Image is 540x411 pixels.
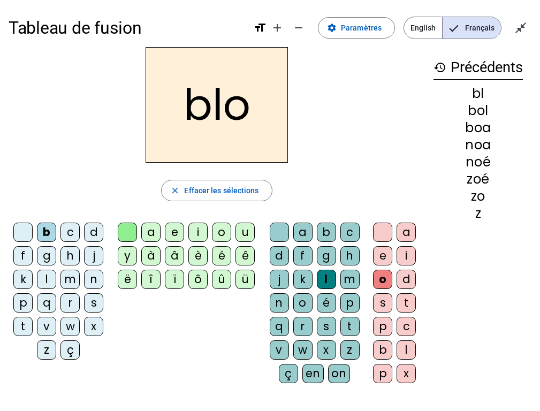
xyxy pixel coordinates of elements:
div: j [270,270,289,289]
h1: Tableau de fusion [9,11,245,45]
div: t [340,317,360,336]
div: r [293,317,313,336]
div: zoé [433,173,523,186]
span: Effacer les sélections [184,184,258,197]
div: e [373,246,392,265]
div: y [118,246,137,265]
div: é [317,293,336,313]
h2: blo [146,47,288,163]
div: b [37,223,56,242]
div: î [141,270,161,289]
div: p [373,364,392,383]
mat-icon: close_fullscreen [514,21,527,34]
div: z [340,340,360,360]
mat-icon: close [170,186,180,195]
div: û [212,270,231,289]
div: l [37,270,56,289]
div: e [165,223,184,242]
div: bl [433,87,523,100]
div: i [397,246,416,265]
div: n [84,270,103,289]
div: x [397,364,416,383]
mat-icon: remove [292,21,305,34]
div: d [397,270,416,289]
div: t [397,293,416,313]
div: f [293,246,313,265]
div: n [270,293,289,313]
mat-button-toggle-group: Language selection [404,17,501,39]
span: Paramètres [341,21,382,34]
span: English [404,17,442,39]
div: d [84,223,103,242]
div: s [373,293,392,313]
div: c [340,223,360,242]
div: z [37,340,56,360]
div: p [340,293,360,313]
div: a [141,223,161,242]
div: s [317,317,336,336]
div: o [212,223,231,242]
div: c [60,223,80,242]
div: en [302,364,324,383]
div: ç [60,340,80,360]
mat-icon: add [271,21,284,34]
mat-icon: settings [327,23,337,33]
button: Effacer les sélections [161,180,272,201]
div: v [270,340,289,360]
div: o [373,270,392,289]
h3: Précédents [433,56,523,80]
div: h [60,246,80,265]
div: s [84,293,103,313]
div: b [317,223,336,242]
div: è [188,246,208,265]
div: u [235,223,255,242]
div: x [317,340,336,360]
div: m [340,270,360,289]
button: Quitter le plein écran [510,17,531,39]
div: x [84,317,103,336]
div: p [13,293,33,313]
div: h [340,246,360,265]
div: p [373,317,392,336]
button: Paramètres [318,17,395,39]
mat-icon: format_size [254,21,267,34]
div: g [37,246,56,265]
div: ï [165,270,184,289]
div: q [37,293,56,313]
div: m [60,270,80,289]
div: ô [188,270,208,289]
div: on [328,364,350,383]
div: l [397,340,416,360]
div: o [293,293,313,313]
div: z [433,207,523,220]
div: ê [235,246,255,265]
div: r [60,293,80,313]
div: w [293,340,313,360]
div: w [60,317,80,336]
div: a [293,223,313,242]
button: Augmenter la taille de la police [267,17,288,39]
div: b [373,340,392,360]
div: zo [433,190,523,203]
div: l [317,270,336,289]
div: t [13,317,33,336]
div: noa [433,139,523,151]
div: f [13,246,33,265]
div: k [293,270,313,289]
button: Diminuer la taille de la police [288,17,309,39]
div: v [37,317,56,336]
div: â [165,246,184,265]
div: noé [433,156,523,169]
span: Français [443,17,501,39]
div: à [141,246,161,265]
div: d [270,246,289,265]
div: k [13,270,33,289]
div: a [397,223,416,242]
div: bol [433,104,523,117]
div: c [397,317,416,336]
div: ç [279,364,298,383]
div: boa [433,121,523,134]
div: q [270,317,289,336]
div: ë [118,270,137,289]
div: é [212,246,231,265]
